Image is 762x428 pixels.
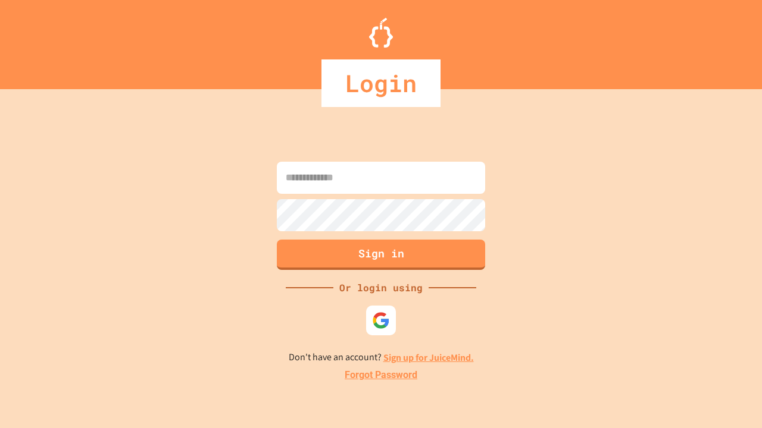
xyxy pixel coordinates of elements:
[369,18,393,48] img: Logo.svg
[277,240,485,270] button: Sign in
[333,281,429,295] div: Or login using
[289,350,474,365] p: Don't have an account?
[712,380,750,416] iframe: chat widget
[321,59,441,107] div: Login
[345,368,417,382] a: Forgot Password
[372,311,390,329] img: google-icon.svg
[383,351,474,364] a: Sign up for JuiceMind.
